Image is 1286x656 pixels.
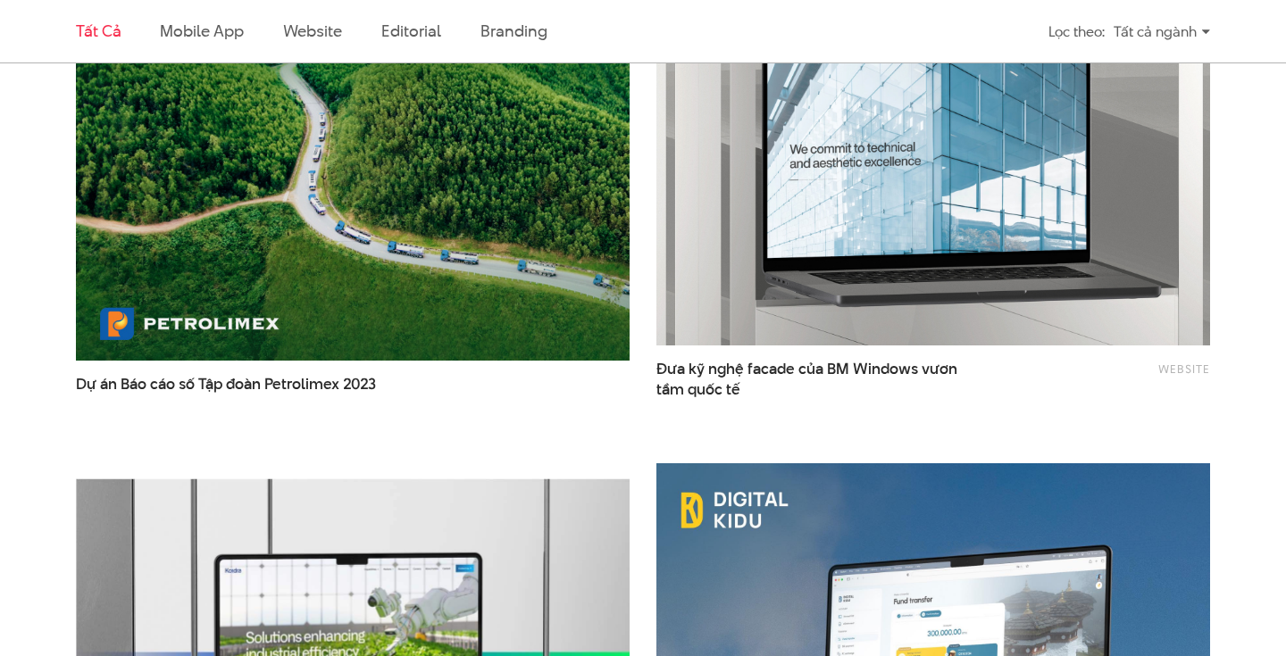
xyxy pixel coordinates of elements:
a: Tất cả [76,20,121,42]
span: Báo [121,373,146,394]
a: Branding [480,20,547,42]
div: Lọc theo: [1048,16,1105,47]
a: Mobile app [160,20,243,42]
a: Dự án Báo cáo số Tập đoàn Petrolimex 2023 [76,374,380,415]
span: đoàn [226,373,261,394]
span: Petrolimex [264,373,339,394]
span: Dự [76,373,96,394]
a: Website [283,20,342,42]
span: 2023 [343,373,376,394]
span: Đưa kỹ nghệ facade của BM Windows vươn [656,359,961,400]
a: Đưa kỹ nghệ facade của BM Windows vươntầm quốc tế [656,359,961,400]
div: Tất cả ngành [1114,16,1210,47]
a: Editorial [381,20,441,42]
span: án [100,373,117,394]
span: Tập [198,373,222,394]
span: tầm quốc tế [656,379,740,400]
span: số [179,373,195,394]
span: cáo [150,373,175,394]
a: Website [1158,361,1210,377]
